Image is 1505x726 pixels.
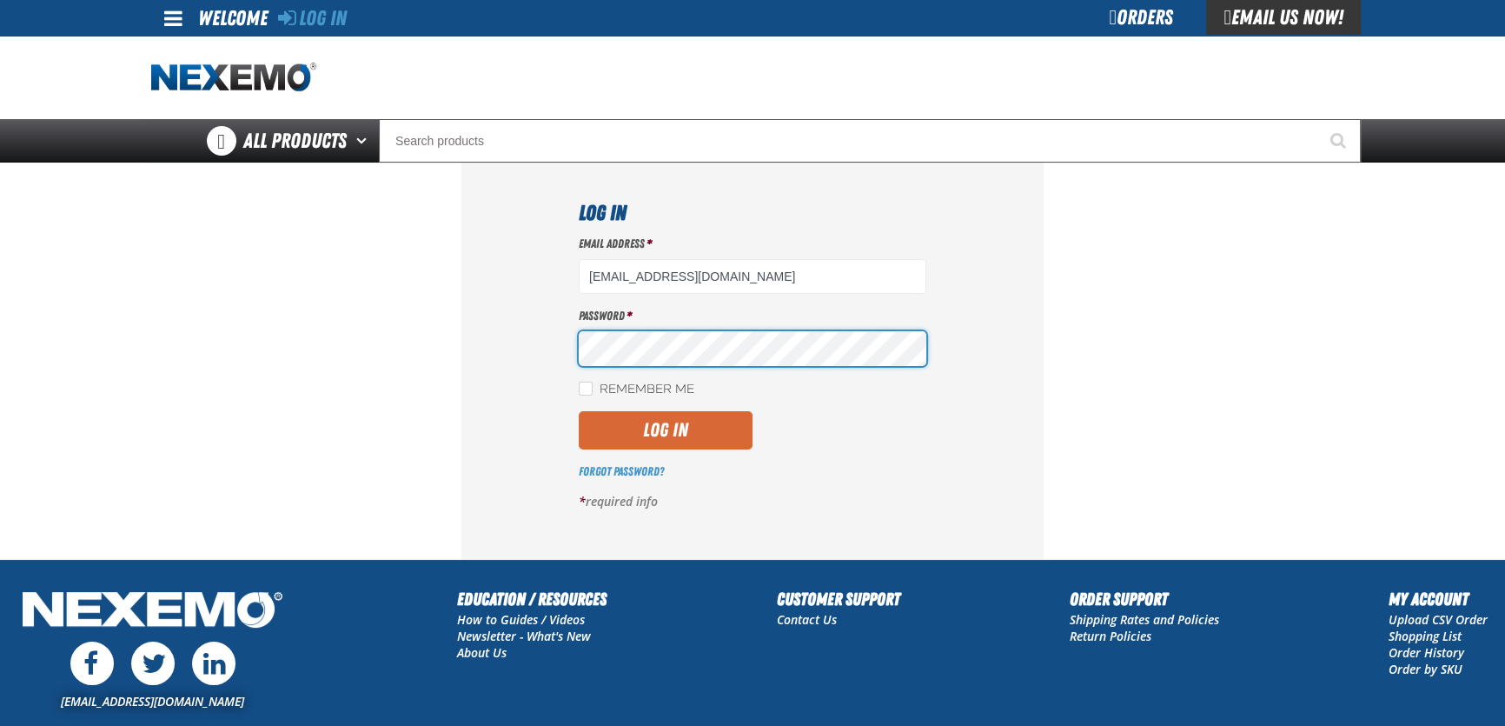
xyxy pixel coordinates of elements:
a: [EMAIL_ADDRESS][DOMAIN_NAME] [61,693,244,709]
a: Forgot Password? [579,464,664,478]
a: How to Guides / Videos [457,611,585,628]
h2: Order Support [1070,586,1219,612]
h2: My Account [1389,586,1488,612]
h2: Education / Resources [457,586,607,612]
a: Contact Us [777,611,837,628]
button: Log In [579,411,752,450]
a: About Us [457,644,507,661]
img: Nexemo Logo [17,586,288,637]
label: Password [579,308,926,324]
input: Search [379,119,1361,163]
p: required info [579,494,926,510]
img: Nexemo logo [151,63,316,93]
a: Return Policies [1070,628,1151,644]
a: Upload CSV Order [1389,611,1488,628]
button: Open All Products pages [350,119,379,163]
a: Newsletter - What's New [457,628,591,644]
a: Home [151,63,316,93]
label: Remember Me [579,382,694,398]
input: Remember Me [579,382,593,396]
a: Log In [278,6,347,30]
a: Order History [1389,644,1464,661]
button: Start Searching [1317,119,1361,163]
h1: Log In [579,197,926,229]
label: Email Address [579,236,926,252]
a: Order by SKU [1389,661,1462,677]
h2: Customer Support [777,586,900,612]
a: Shipping Rates and Policies [1070,611,1219,628]
a: Shopping List [1389,628,1462,644]
span: All Products [243,125,347,157]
